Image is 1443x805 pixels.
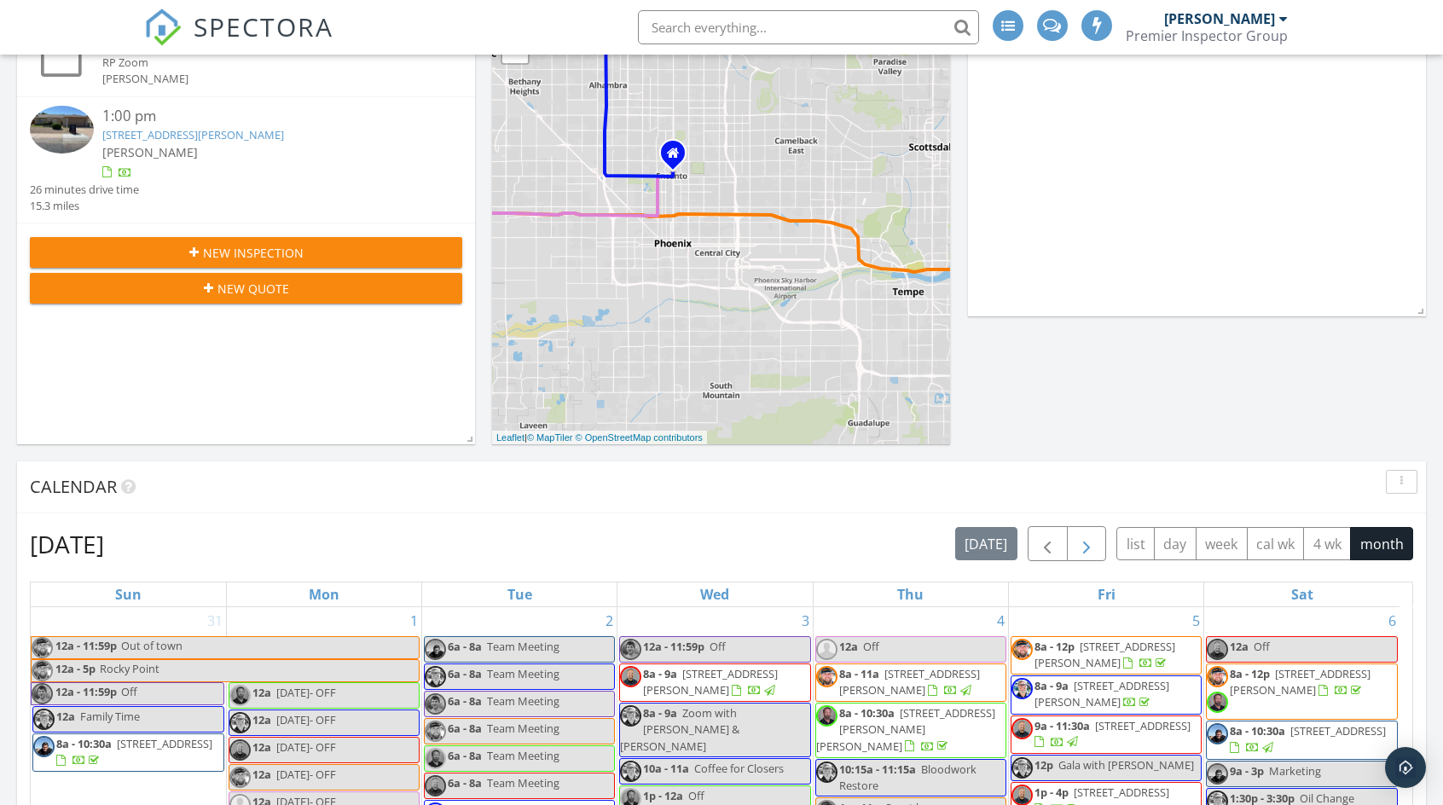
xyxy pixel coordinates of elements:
[815,663,1006,702] a: 8a - 11a [STREET_ADDRESS][PERSON_NAME]
[276,767,336,782] span: [DATE]- OFF
[1034,639,1175,670] a: 8a - 12p [STREET_ADDRESS][PERSON_NAME]
[643,639,704,654] span: 12a - 11:59p
[56,736,212,767] a: 8a - 10:30a [STREET_ADDRESS]
[448,775,482,791] span: 6a - 8a
[527,432,573,443] a: © MapTiler
[1164,10,1275,27] div: [PERSON_NAME]
[102,71,426,87] div: [PERSON_NAME]
[1290,723,1386,738] span: [STREET_ADDRESS]
[816,639,837,660] img: default-user-f0147aede5fd5fa78ca7ade42f37bd4542148d508eef1c3d3ea960f66861d68b.jpg
[1034,757,1053,773] span: 12p
[1303,527,1351,560] button: 4 wk
[252,685,271,700] span: 12a
[252,767,271,782] span: 12a
[1207,723,1228,744] img: daniel.jpg
[620,666,641,687] img: headshot.2.jpg
[55,660,96,681] span: 12a - 5p
[1230,666,1371,698] span: [STREET_ADDRESS][PERSON_NAME]
[33,736,55,757] img: daniel.jpg
[1230,666,1270,681] span: 8a - 12p
[1034,718,1191,750] a: 9a - 11:30a [STREET_ADDRESS]
[1011,718,1033,739] img: headshot.2.jpg
[620,639,641,660] img: kyle.jpg
[816,705,995,753] a: 8a - 10:30a [STREET_ADDRESS][PERSON_NAME][PERSON_NAME]
[1230,723,1285,738] span: 8a - 10:30a
[487,666,559,681] span: Team Meeting
[487,775,559,791] span: Team Meeting
[102,127,284,142] a: [STREET_ADDRESS][PERSON_NAME]
[30,106,94,153] img: 9581715%2Freports%2Fad892f74-27a2-4fd5-99cb-61c13573b518%2Fcover_photos%2F1DurMHGFE8LqdoEODswT%2F...
[55,637,118,658] span: 12a - 11:59p
[894,582,927,606] a: Thursday
[1116,527,1155,560] button: list
[487,639,559,654] span: Team Meeting
[816,762,837,783] img: img_5404.jpeg
[638,10,979,44] input: Search everything...
[643,666,778,698] a: 8a - 9a [STREET_ADDRESS][PERSON_NAME]
[252,739,271,755] span: 12a
[643,666,778,698] span: [STREET_ADDRESS][PERSON_NAME]
[1207,692,1228,713] img: img_2184.jpeg
[448,693,482,709] span: 6a - 8a
[1207,666,1228,687] img: img_5403_2.jpeg
[487,693,559,709] span: Team Meeting
[448,748,482,763] span: 6a - 8a
[1189,607,1203,634] a: Go to September 5, 2025
[448,721,482,736] span: 6a - 8a
[30,237,462,268] button: New Inspection
[1350,527,1413,560] button: month
[1206,721,1398,759] a: 8a - 10:30a [STREET_ADDRESS]
[30,273,462,304] button: New Quote
[1126,27,1288,44] div: Premier Inspector Group
[994,607,1008,634] a: Go to September 4, 2025
[620,705,739,753] span: Zoom with [PERSON_NAME] & [PERSON_NAME]
[643,761,689,776] span: 10a - 11a
[1254,639,1270,654] span: Off
[217,280,289,298] span: New Quote
[1385,607,1400,634] a: Go to September 6, 2025
[487,748,559,763] span: Team Meeting
[80,709,140,724] span: Family Time
[32,660,53,681] img: img_5403_2.jpeg
[839,762,976,793] span: Bloodwork Restore
[204,607,226,634] a: Go to August 31, 2025
[504,582,536,606] a: Tuesday
[1230,639,1249,654] span: 12a
[229,712,251,733] img: img_5404.jpeg
[816,705,995,753] span: [STREET_ADDRESS][PERSON_NAME][PERSON_NAME]
[1034,718,1090,733] span: 9a - 11:30a
[1011,675,1202,714] a: 8a - 9a [STREET_ADDRESS][PERSON_NAME]
[1154,527,1197,560] button: day
[697,582,733,606] a: Wednesday
[33,709,55,730] img: img_5404.jpeg
[1206,663,1398,720] a: 8a - 12p [STREET_ADDRESS][PERSON_NAME]
[100,661,159,676] span: Rocky Point
[688,788,704,803] span: Off
[117,736,212,751] span: [STREET_ADDRESS]
[425,775,446,796] img: headshot.2.jpg
[1196,527,1248,560] button: week
[30,475,117,498] span: Calendar
[643,666,677,681] span: 8a - 9a
[448,639,482,654] span: 6a - 8a
[1067,526,1107,561] button: Next month
[32,683,53,704] img: kyle.jpg
[643,705,677,721] span: 8a - 9a
[252,712,271,727] span: 12a
[102,55,426,71] div: RP Zoom
[425,666,446,687] img: img_5404.jpeg
[1034,678,1169,709] a: 8a - 9a [STREET_ADDRESS][PERSON_NAME]
[839,666,879,681] span: 8a - 11a
[815,703,1006,758] a: 8a - 10:30a [STREET_ADDRESS][PERSON_NAME][PERSON_NAME]
[839,762,916,777] span: 10:15a - 11:15a
[1011,757,1033,779] img: img_5404.jpeg
[1034,639,1175,670] span: [STREET_ADDRESS][PERSON_NAME]
[55,683,118,704] span: 12a - 11:59p
[1034,678,1169,709] span: [STREET_ADDRESS][PERSON_NAME]
[102,144,198,160] span: [PERSON_NAME]
[1095,718,1191,733] span: [STREET_ADDRESS]
[144,23,333,59] a: SPECTORA
[407,607,421,634] a: Go to September 1, 2025
[56,709,75,724] span: 12a
[1094,582,1119,606] a: Friday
